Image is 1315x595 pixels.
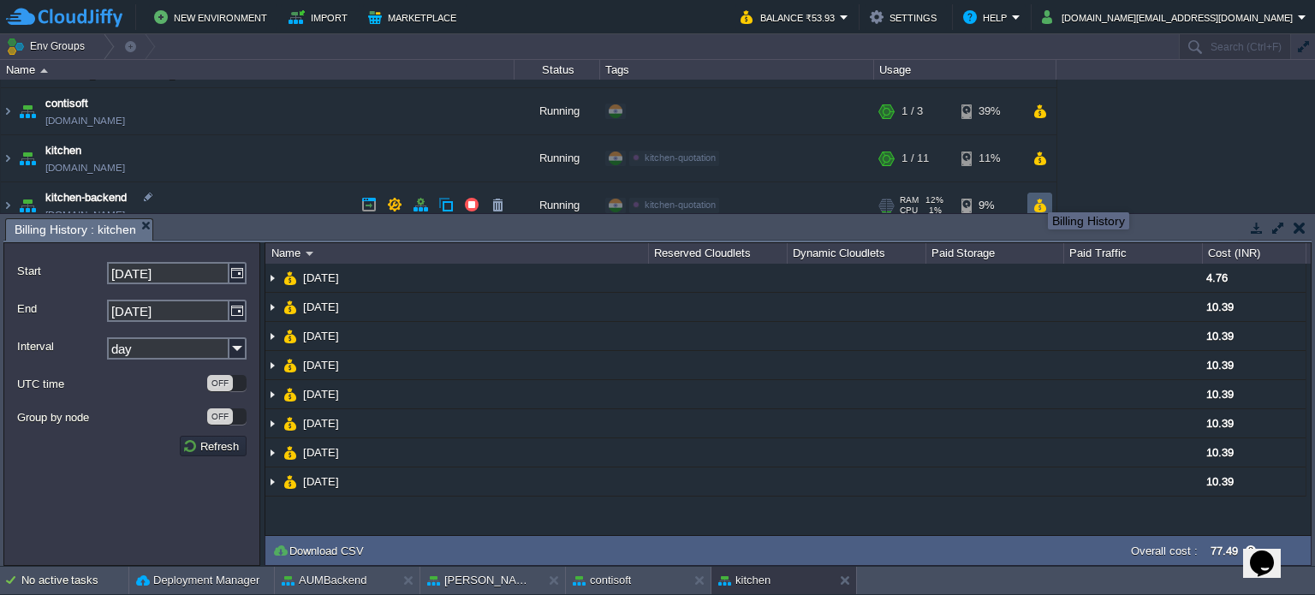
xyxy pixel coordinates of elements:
[961,182,1017,229] div: 9%
[1206,417,1234,430] span: 10.39
[306,252,313,256] img: AMDAwAAAACH5BAEAAAAALAAAAAABAAEAAAICRAEAOw==
[45,189,127,206] a: kitchen-backend
[207,408,233,425] div: OFF
[265,293,279,321] img: AMDAwAAAACH5BAEAAAAALAAAAAABAAEAAAICRAEAOw==
[427,572,535,589] button: [PERSON_NAME]
[45,142,81,159] a: kitchen
[45,112,125,129] a: [DOMAIN_NAME]
[870,7,942,27] button: Settings
[17,300,105,318] label: End
[1206,446,1234,459] span: 10.39
[17,408,205,426] label: Group by node
[900,195,919,205] span: RAM
[301,358,342,372] a: [DATE]
[45,95,88,112] a: contisoft
[15,88,39,134] img: AMDAwAAAACH5BAEAAAAALAAAAAABAAEAAAICRAEAOw==
[272,543,369,558] button: Download CSV
[15,182,39,229] img: AMDAwAAAACH5BAEAAAAALAAAAAABAAEAAAICRAEAOw==
[301,329,342,343] a: [DATE]
[45,159,125,176] a: [DOMAIN_NAME]
[1243,527,1298,578] iframe: chat widget
[788,243,925,264] div: Dynamic Cloudlets
[265,409,279,437] img: AMDAwAAAACH5BAEAAAAALAAAAAABAAEAAAICRAEAOw==
[741,7,840,27] button: Balance ₹53.93
[1211,544,1238,557] label: 77.49
[1206,271,1228,284] span: 4.76
[961,88,1017,134] div: 39%
[963,7,1012,27] button: Help
[182,438,244,454] button: Refresh
[515,88,600,134] div: Running
[301,387,342,402] a: [DATE]
[265,438,279,467] img: AMDAwAAAACH5BAEAAAAALAAAAAABAAEAAAICRAEAOw==
[15,135,39,181] img: AMDAwAAAACH5BAEAAAAALAAAAAABAAEAAAICRAEAOw==
[601,60,873,80] div: Tags
[927,243,1064,264] div: Paid Storage
[925,205,942,216] span: 1%
[283,293,297,321] img: AMDAwAAAACH5BAEAAAAALAAAAAABAAEAAAICRAEAOw==
[1206,388,1234,401] span: 10.39
[1206,300,1234,313] span: 10.39
[1131,544,1198,557] label: Overall cost :
[900,205,918,216] span: CPU
[301,445,342,460] a: [DATE]
[925,195,943,205] span: 12%
[1,182,15,229] img: AMDAwAAAACH5BAEAAAAALAAAAAABAAEAAAICRAEAOw==
[515,182,600,229] div: Running
[6,7,122,28] img: CloudJiffy
[645,199,716,210] span: kitchen-quotation
[645,152,716,163] span: kitchen-quotation
[301,474,342,489] span: [DATE]
[17,375,205,393] label: UTC time
[283,351,297,379] img: AMDAwAAAACH5BAEAAAAALAAAAAABAAEAAAICRAEAOw==
[368,7,461,27] button: Marketplace
[573,572,631,589] button: contisoft
[45,206,125,223] a: [DOMAIN_NAME]
[1206,330,1234,342] span: 10.39
[2,60,514,80] div: Name
[650,243,787,264] div: Reserved Cloudlets
[6,34,91,58] button: Env Groups
[1206,359,1234,372] span: 10.39
[283,409,297,437] img: AMDAwAAAACH5BAEAAAAALAAAAAABAAEAAAICRAEAOw==
[1,135,15,181] img: AMDAwAAAACH5BAEAAAAALAAAAAABAAEAAAICRAEAOw==
[265,264,279,292] img: AMDAwAAAACH5BAEAAAAALAAAAAABAAEAAAICRAEAOw==
[301,416,342,431] a: [DATE]
[301,300,342,314] a: [DATE]
[265,467,279,496] img: AMDAwAAAACH5BAEAAAAALAAAAAABAAEAAAICRAEAOw==
[875,60,1056,80] div: Usage
[265,380,279,408] img: AMDAwAAAACH5BAEAAAAALAAAAAABAAEAAAICRAEAOw==
[289,7,353,27] button: Import
[515,60,599,80] div: Status
[515,135,600,181] div: Running
[136,572,259,589] button: Deployment Manager
[283,467,297,496] img: AMDAwAAAACH5BAEAAAAALAAAAAABAAEAAAICRAEAOw==
[282,572,366,589] button: AUMBackend
[154,7,272,27] button: New Environment
[1052,214,1125,228] div: Billing History
[17,337,105,355] label: Interval
[718,572,771,589] button: kitchen
[301,271,342,285] a: [DATE]
[17,262,105,280] label: Start
[901,88,923,134] div: 1 / 3
[265,322,279,350] img: AMDAwAAAACH5BAEAAAAALAAAAAABAAEAAAICRAEAOw==
[21,567,128,594] div: No active tasks
[1206,475,1234,488] span: 10.39
[283,322,297,350] img: AMDAwAAAACH5BAEAAAAALAAAAAABAAEAAAICRAEAOw==
[283,438,297,467] img: AMDAwAAAACH5BAEAAAAALAAAAAABAAEAAAICRAEAOw==
[1,88,15,134] img: AMDAwAAAACH5BAEAAAAALAAAAAABAAEAAAICRAEAOw==
[267,243,648,264] div: Name
[961,135,1017,181] div: 11%
[265,351,279,379] img: AMDAwAAAACH5BAEAAAAALAAAAAABAAEAAAICRAEAOw==
[40,68,48,73] img: AMDAwAAAACH5BAEAAAAALAAAAAABAAEAAAICRAEAOw==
